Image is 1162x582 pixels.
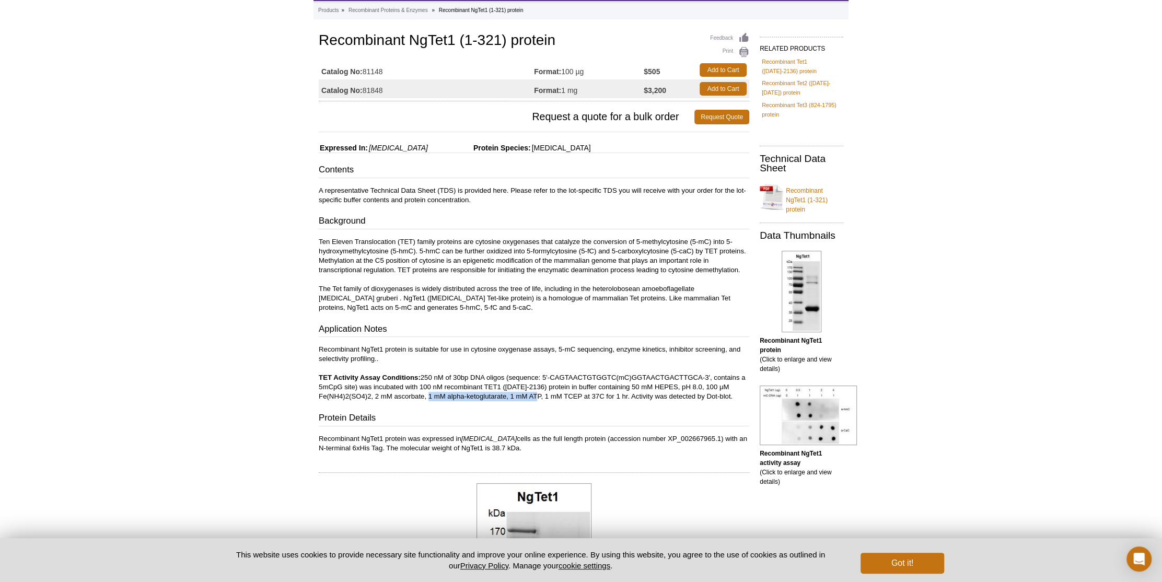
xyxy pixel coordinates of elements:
[461,435,517,443] i: [MEDICAL_DATA]
[319,237,749,312] p: Ten Eleven Translocation (TET) family proteins are cytosine oxygenases that catalyze the conversi...
[319,110,694,124] span: Request a quote for a bulk order
[760,386,857,445] img: Recombinant NgTet1 activity assay
[319,434,749,453] p: Recombinant NgTet1 protein was expressed in cells as the full length protein (accession number XP...
[760,154,843,173] h2: Technical Data Sheet
[460,561,508,570] a: Privacy Policy
[762,78,841,97] a: Recombinant Tet2 ([DATE]-[DATE]) protein
[534,86,561,95] strong: Format:
[319,374,421,381] strong: TET Activity Assay Conditions:
[644,86,666,95] strong: $3,200
[319,164,749,178] h3: Contents
[439,7,524,13] li: Recombinant NgTet1 (1-321) protein
[369,144,428,152] i: [MEDICAL_DATA]
[319,215,749,229] h3: Background
[319,412,749,426] h3: Protein Details
[700,82,747,96] a: Add to Cart
[321,67,363,76] strong: Catalog No:
[319,144,368,152] span: Expressed In:
[319,186,749,205] p: A representative Technical Data Sheet (TDS) is provided here. Please refer to the lot-specific TD...
[760,449,843,486] p: (Click to enlarge and view details)
[218,549,843,571] p: This website uses cookies to provide necessary site functionality and improve your online experie...
[534,61,644,79] td: 100 µg
[534,79,644,98] td: 1 mg
[861,553,944,574] button: Got it!
[319,61,534,79] td: 81148
[530,144,590,152] span: [MEDICAL_DATA]
[341,7,344,13] li: »
[319,323,749,337] h3: Application Notes
[762,100,841,119] a: Recombinant Tet3 (824-1795) protein
[762,57,841,76] a: Recombinant Tet1 ([DATE]-2136) protein
[1126,546,1152,572] div: Open Intercom Messenger
[318,6,339,15] a: Products
[348,6,428,15] a: Recombinant Proteins & Enzymes
[430,144,531,152] span: Protein Species:
[760,337,822,354] b: Recombinant NgTet1 protein
[319,32,749,50] h1: Recombinant NgTet1 (1-321) protein
[534,67,561,76] strong: Format:
[319,79,534,98] td: 81848
[760,231,843,240] h2: Data Thumbnails
[644,67,660,76] strong: $505
[710,32,749,44] a: Feedback
[760,37,843,55] h2: RELATED PRODUCTS
[319,345,749,401] p: Recombinant NgTet1 protein is suitable for use in cytosine oxygenase assays, 5-mC sequencing, enz...
[700,63,747,77] a: Add to Cart
[321,86,363,95] strong: Catalog No:
[432,7,435,13] li: »
[559,561,610,570] button: cookie settings
[782,251,821,332] img: Recombinant NgTet1 protein
[694,110,749,124] a: Request Quote
[760,336,843,374] p: (Click to enlarge and view details)
[710,46,749,58] a: Print
[760,450,822,467] b: Recombinant NgTet1 activity assay
[760,180,843,214] a: Recombinant NgTet1 (1-321) protein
